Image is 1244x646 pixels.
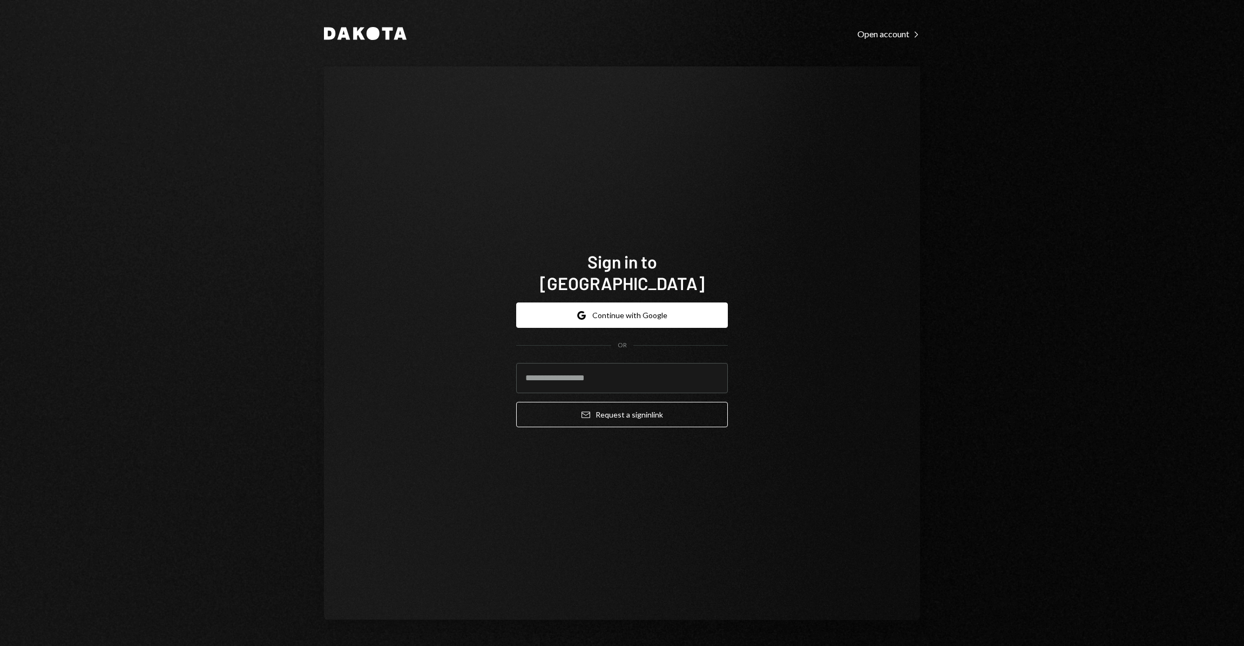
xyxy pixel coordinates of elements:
a: Open account [857,28,920,39]
button: Continue with Google [516,302,728,328]
h1: Sign in to [GEOGRAPHIC_DATA] [516,251,728,294]
button: Request a signinlink [516,402,728,427]
div: OR [618,341,627,350]
div: Open account [857,29,920,39]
